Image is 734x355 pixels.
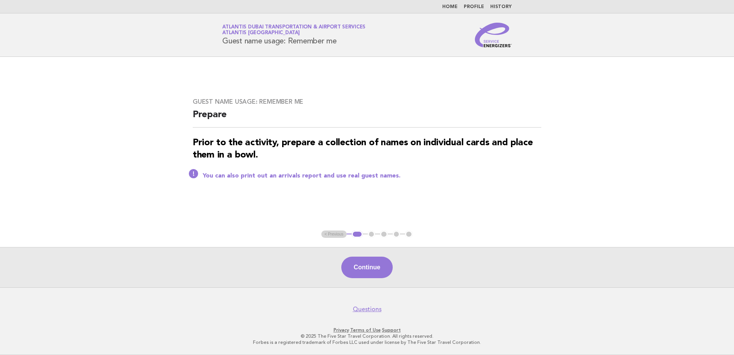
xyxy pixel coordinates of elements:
h1: Guest name usage: Remember me [222,25,365,45]
a: Terms of Use [350,327,381,333]
p: © 2025 The Five Star Travel Corporation. All rights reserved. [132,333,602,339]
img: Service Energizers [475,23,512,47]
p: · · [132,327,602,333]
p: You can also print out an arrivals report and use real guest names. [203,172,541,180]
a: History [490,5,512,9]
a: Home [442,5,458,9]
a: Privacy [334,327,349,333]
button: Continue [341,257,392,278]
span: Atlantis [GEOGRAPHIC_DATA] [222,31,300,36]
h2: Prepare [193,109,541,128]
a: Questions [353,305,382,313]
button: 1 [352,231,363,238]
h3: Guest name usage: Remember me [193,98,541,106]
a: Profile [464,5,484,9]
a: Atlantis Dubai Transportation & Airport ServicesAtlantis [GEOGRAPHIC_DATA] [222,25,365,35]
p: Forbes is a registered trademark of Forbes LLC used under license by The Five Star Travel Corpora... [132,339,602,345]
a: Support [382,327,401,333]
strong: Prior to the activity, prepare a collection of names on individual cards and place them in a bowl. [193,138,532,160]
